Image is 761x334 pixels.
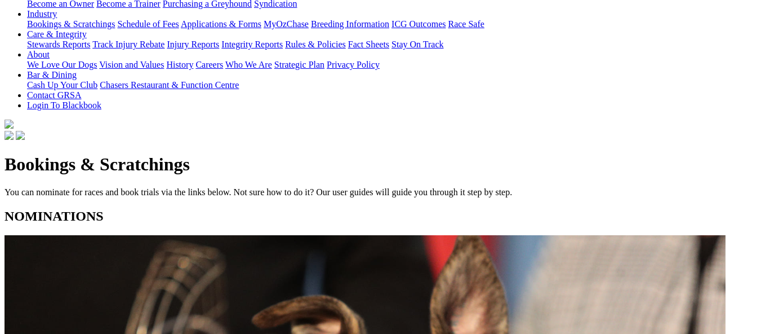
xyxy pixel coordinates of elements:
[311,19,389,29] a: Breeding Information
[181,19,261,29] a: Applications & Forms
[166,60,193,69] a: History
[264,19,309,29] a: MyOzChase
[167,39,219,49] a: Injury Reports
[99,60,164,69] a: Vision and Values
[117,19,179,29] a: Schedule of Fees
[348,39,389,49] a: Fact Sheets
[274,60,324,69] a: Strategic Plan
[27,19,115,29] a: Bookings & Scratchings
[5,187,756,197] p: You can nominate for races and book trials via the links below. Not sure how to do it? Our user g...
[5,209,756,224] h2: NOMINATIONS
[391,19,446,29] a: ICG Outcomes
[5,154,756,175] h1: Bookings & Scratchings
[221,39,283,49] a: Integrity Reports
[27,19,756,29] div: Industry
[327,60,380,69] a: Privacy Policy
[27,9,57,19] a: Industry
[27,80,756,90] div: Bar & Dining
[27,29,87,39] a: Care & Integrity
[391,39,443,49] a: Stay On Track
[5,120,14,129] img: logo-grsa-white.png
[27,60,97,69] a: We Love Our Dogs
[27,39,90,49] a: Stewards Reports
[27,70,77,80] a: Bar & Dining
[448,19,484,29] a: Race Safe
[27,80,97,90] a: Cash Up Your Club
[27,100,101,110] a: Login To Blackbook
[27,50,50,59] a: About
[92,39,164,49] a: Track Injury Rebate
[27,90,81,100] a: Contact GRSA
[27,39,756,50] div: Care & Integrity
[100,80,239,90] a: Chasers Restaurant & Function Centre
[5,131,14,140] img: facebook.svg
[27,60,756,70] div: About
[285,39,346,49] a: Rules & Policies
[225,60,272,69] a: Who We Are
[195,60,223,69] a: Careers
[16,131,25,140] img: twitter.svg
